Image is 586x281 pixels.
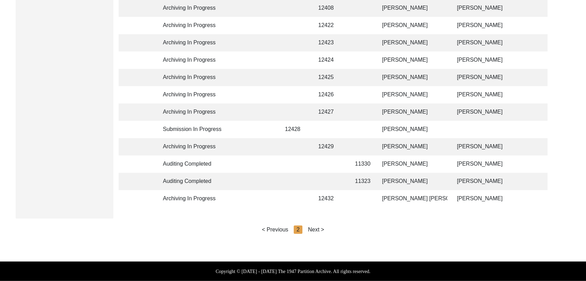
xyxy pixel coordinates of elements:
td: [PERSON_NAME] [378,138,447,156]
td: [PERSON_NAME] [378,86,447,104]
td: [PERSON_NAME] [378,34,447,52]
td: 12423 [314,34,345,52]
td: [PERSON_NAME] [378,52,447,69]
td: [PERSON_NAME] [453,104,574,121]
td: [PERSON_NAME] [453,138,574,156]
td: [PERSON_NAME] [453,17,574,34]
td: [PERSON_NAME] [378,104,447,121]
td: Archiving In Progress [159,34,221,52]
label: Copyright © [DATE] - [DATE] The 1947 Partition Archive. All rights reserved. [216,268,370,275]
td: [PERSON_NAME] [453,34,574,52]
td: Submission In Progress [159,121,221,138]
td: Archiving In Progress [159,52,221,69]
td: Archiving In Progress [159,190,221,208]
td: 12426 [314,86,345,104]
td: [PERSON_NAME] [453,190,574,208]
td: 12427 [314,104,345,121]
td: [PERSON_NAME] [378,69,447,86]
td: 11330 [351,156,372,173]
td: 12422 [314,17,345,34]
td: [PERSON_NAME] [453,173,574,190]
td: Archiving In Progress [159,138,221,156]
td: [PERSON_NAME] [378,17,447,34]
td: [PERSON_NAME] [453,69,574,86]
td: Archiving In Progress [159,86,221,104]
td: Archiving In Progress [159,69,221,86]
td: Archiving In Progress [159,17,221,34]
div: 2 [294,226,302,234]
td: Archiving In Progress [159,104,221,121]
td: [PERSON_NAME] [PERSON_NAME] [378,190,447,208]
td: [PERSON_NAME] [453,156,574,173]
td: [PERSON_NAME] [453,86,574,104]
td: 12428 [281,121,309,138]
td: 12429 [314,138,345,156]
td: [PERSON_NAME] [378,121,447,138]
td: 12424 [314,52,345,69]
td: 11323 [351,173,372,190]
div: Next > [308,226,324,234]
td: 12432 [314,190,345,208]
td: Auditing Completed [159,156,221,173]
td: Auditing Completed [159,173,221,190]
td: 12425 [314,69,345,86]
td: [PERSON_NAME] [453,52,574,69]
td: [PERSON_NAME] [378,156,447,173]
div: < Previous [262,226,288,234]
td: [PERSON_NAME] [378,173,447,190]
